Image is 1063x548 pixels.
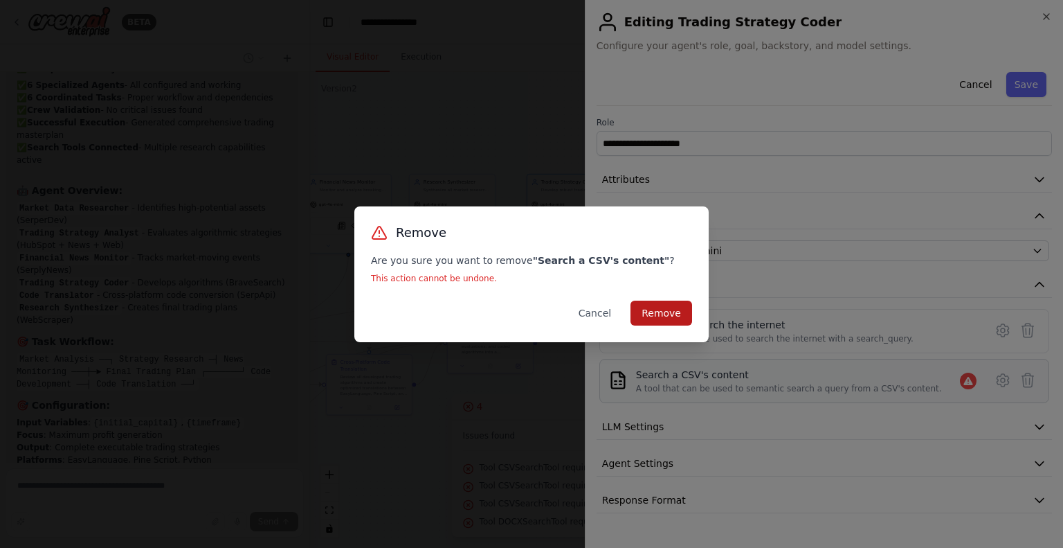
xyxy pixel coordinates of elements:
[533,255,670,266] strong: " Search a CSV's content "
[371,273,692,284] p: This action cannot be undone.
[371,254,692,267] p: Are you sure you want to remove ?
[396,223,446,242] h3: Remove
[630,301,692,326] button: Remove
[567,301,622,326] button: Cancel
